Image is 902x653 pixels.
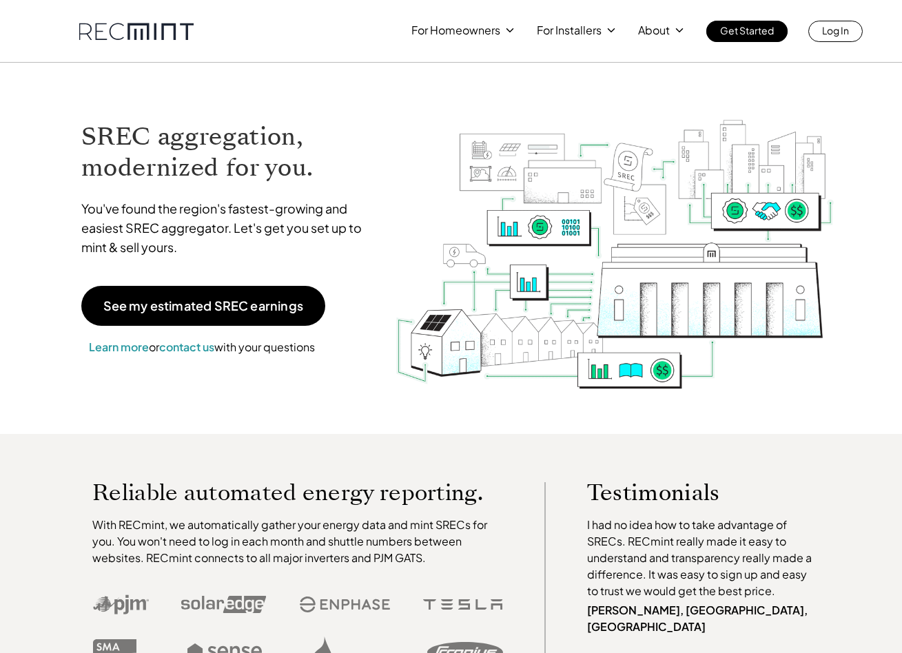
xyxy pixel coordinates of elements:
[81,338,322,356] p: or with your questions
[103,300,303,312] p: See my estimated SREC earnings
[92,482,503,503] p: Reliable automated energy reporting.
[537,21,602,40] p: For Installers
[706,21,788,42] a: Get Started
[81,121,375,183] h1: SREC aggregation, modernized for you.
[395,83,834,393] img: RECmint value cycle
[587,602,819,635] p: [PERSON_NAME], [GEOGRAPHIC_DATA], [GEOGRAPHIC_DATA]
[587,517,819,599] p: I had no idea how to take advantage of SRECs. RECmint really made it easy to understand and trans...
[587,482,792,503] p: Testimonials
[411,21,500,40] p: For Homeowners
[92,517,503,566] p: With RECmint, we automatically gather your energy data and mint SRECs for you. You won't need to ...
[81,199,375,257] p: You've found the region's fastest-growing and easiest SREC aggregator. Let's get you set up to mi...
[89,340,149,354] a: Learn more
[720,21,774,40] p: Get Started
[159,340,214,354] a: contact us
[638,21,670,40] p: About
[81,286,325,326] a: See my estimated SREC earnings
[808,21,863,42] a: Log In
[822,21,849,40] p: Log In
